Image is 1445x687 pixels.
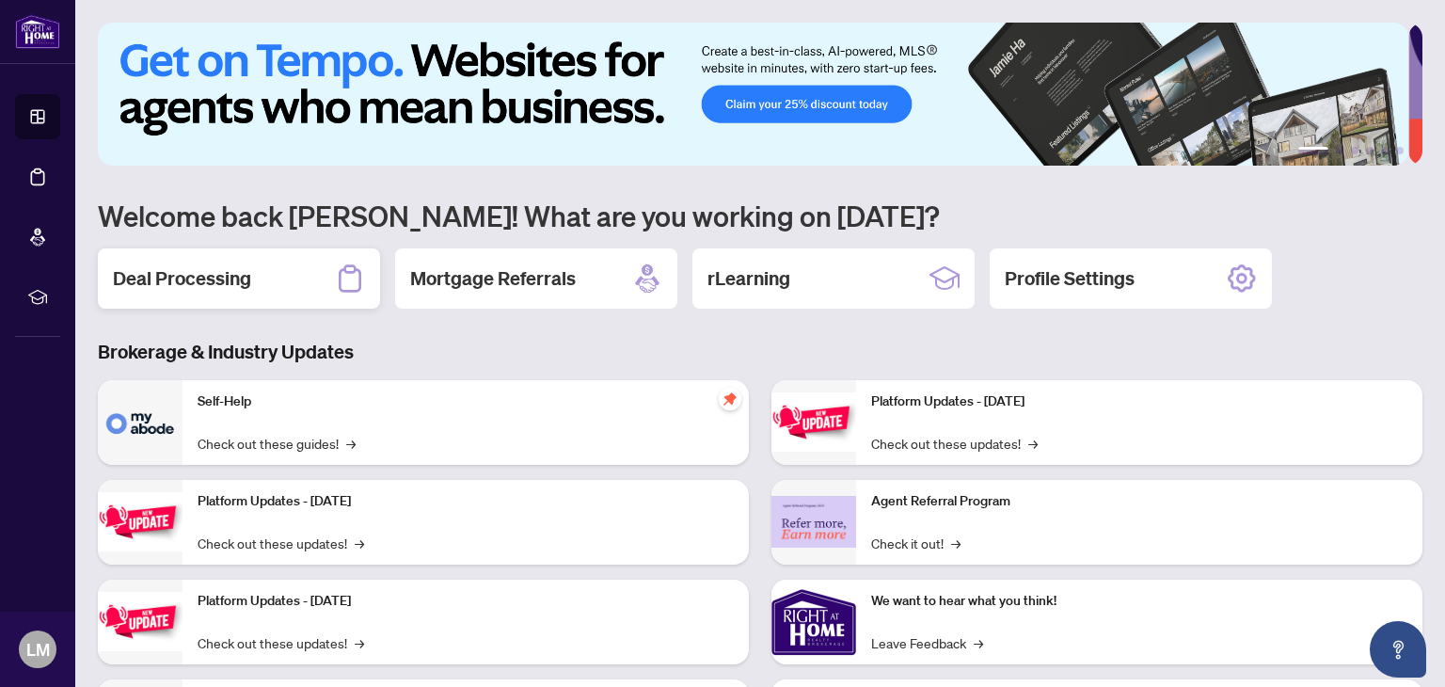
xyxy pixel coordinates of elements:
button: 5 [1381,147,1389,154]
p: Agent Referral Program [871,491,1407,512]
button: 3 [1351,147,1358,154]
p: Platform Updates - [DATE] [198,491,734,512]
a: Leave Feedback→ [871,632,983,653]
button: 1 [1298,147,1328,154]
img: Self-Help [98,380,183,465]
img: logo [15,14,60,49]
img: Slide 0 [98,23,1408,166]
a: Check out these updates!→ [871,433,1038,454]
h2: Mortgage Referrals [410,265,576,292]
button: 6 [1396,147,1404,154]
span: LM [26,636,50,663]
span: → [951,533,961,553]
h2: rLearning [707,265,790,292]
span: → [346,433,356,454]
span: pushpin [719,388,741,410]
p: We want to hear what you think! [871,591,1407,612]
img: Platform Updates - July 21, 2025 [98,592,183,651]
img: Agent Referral Program [771,496,856,548]
a: Check out these guides!→ [198,433,356,454]
a: Check it out!→ [871,533,961,553]
img: We want to hear what you think! [771,580,856,664]
a: Check out these updates!→ [198,533,364,553]
h1: Welcome back [PERSON_NAME]! What are you working on [DATE]? [98,198,1422,233]
img: Platform Updates - June 23, 2025 [771,392,856,452]
span: → [355,632,364,653]
button: 4 [1366,147,1374,154]
span: → [974,632,983,653]
img: Platform Updates - September 16, 2025 [98,492,183,551]
span: → [355,533,364,553]
p: Self-Help [198,391,734,412]
button: Open asap [1370,621,1426,678]
a: Check out these updates!→ [198,632,364,653]
p: Platform Updates - [DATE] [198,591,734,612]
h3: Brokerage & Industry Updates [98,339,1422,365]
span: → [1028,433,1038,454]
h2: Profile Settings [1005,265,1135,292]
button: 2 [1336,147,1343,154]
h2: Deal Processing [113,265,251,292]
p: Platform Updates - [DATE] [871,391,1407,412]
